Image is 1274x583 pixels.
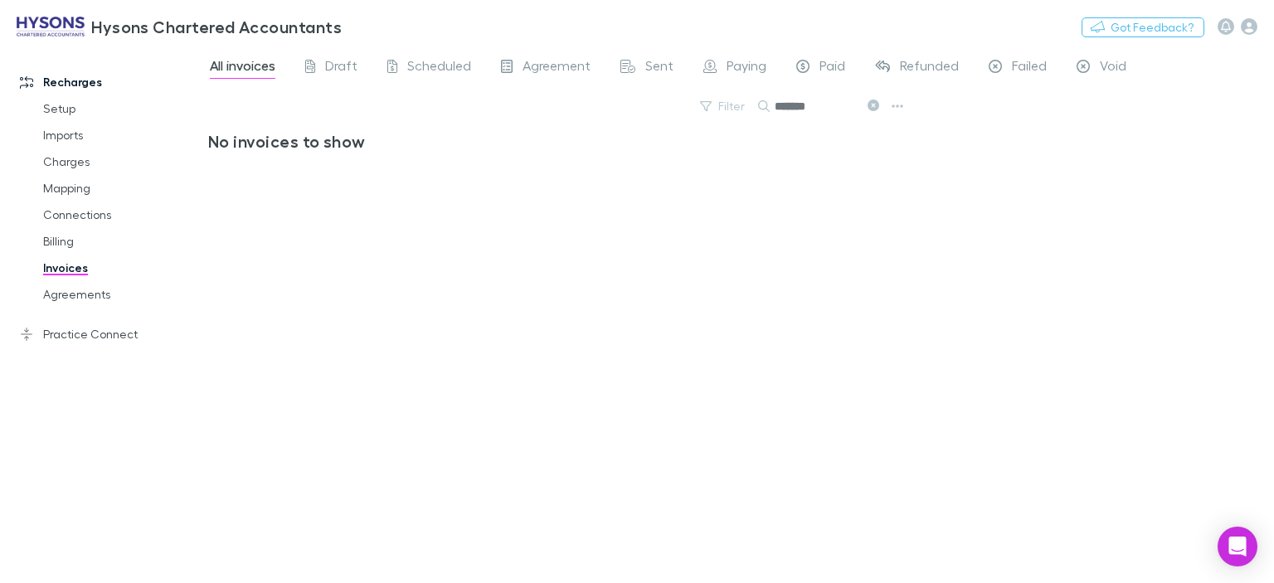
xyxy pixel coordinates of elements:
[27,95,217,122] a: Setup
[3,321,217,347] a: Practice Connect
[645,57,673,79] span: Sent
[91,17,342,36] h3: Hysons Chartered Accountants
[208,131,896,151] h3: No invoices to show
[210,57,275,79] span: All invoices
[27,122,217,148] a: Imports
[727,57,766,79] span: Paying
[17,17,85,36] img: Hysons Chartered Accountants's Logo
[1012,57,1047,79] span: Failed
[27,255,217,281] a: Invoices
[3,69,217,95] a: Recharges
[27,175,217,202] a: Mapping
[27,202,217,228] a: Connections
[27,281,217,308] a: Agreements
[1218,527,1257,566] div: Open Intercom Messenger
[407,57,471,79] span: Scheduled
[819,57,845,79] span: Paid
[7,7,352,46] a: Hysons Chartered Accountants
[900,57,959,79] span: Refunded
[692,96,755,116] button: Filter
[325,57,357,79] span: Draft
[1100,57,1126,79] span: Void
[523,57,591,79] span: Agreement
[27,228,217,255] a: Billing
[27,148,217,175] a: Charges
[1082,17,1204,37] button: Got Feedback?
